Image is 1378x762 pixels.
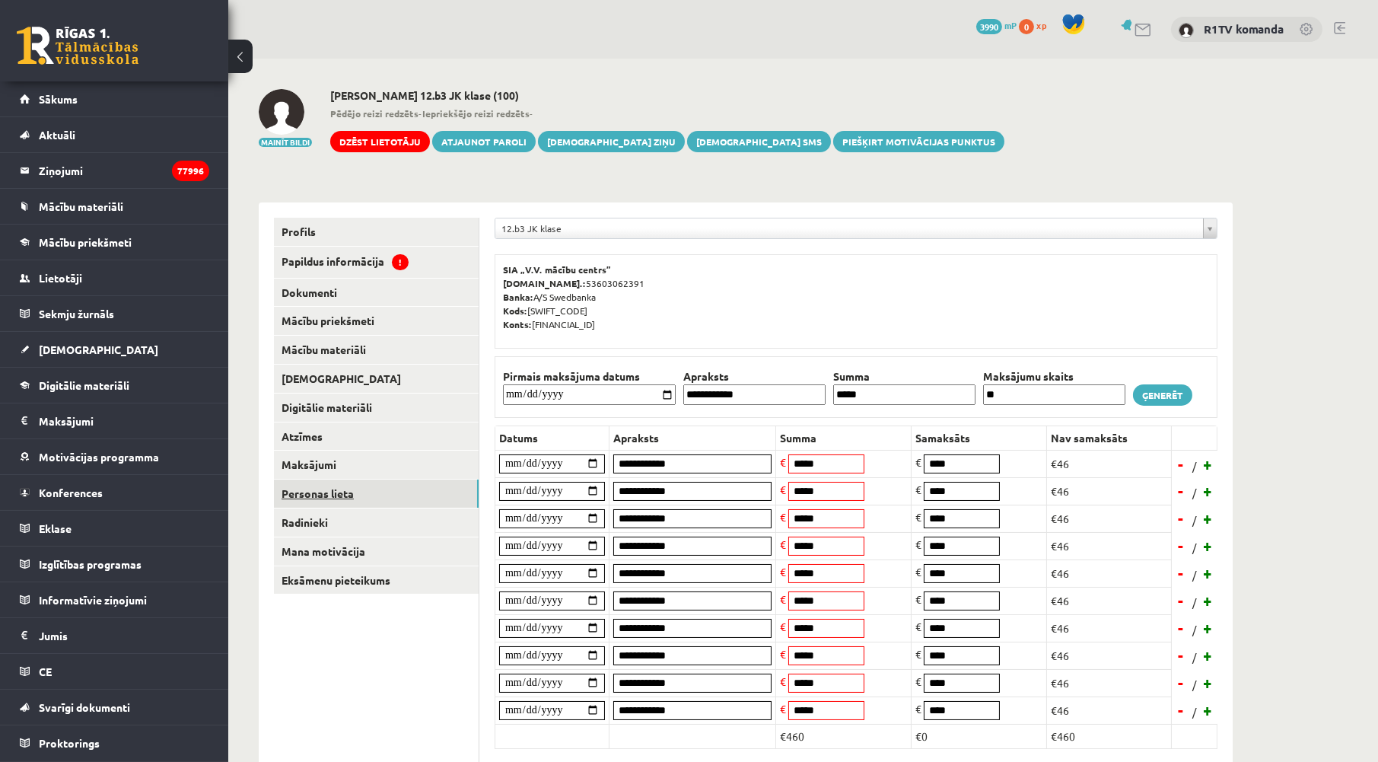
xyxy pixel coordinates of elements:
[776,724,912,748] td: €460
[495,218,1217,238] a: 12.b3 JK klase
[1133,384,1192,406] a: Ģenerēt
[1173,589,1189,612] a: -
[259,89,304,135] img: Rita Stepanova
[1204,21,1284,37] a: R1TV komanda
[274,336,479,364] a: Mācību materiāli
[1191,595,1198,611] span: /
[1019,19,1054,31] a: 0 xp
[20,368,209,403] a: Digitālie materiāli
[780,455,786,469] span: €
[1191,677,1198,693] span: /
[39,486,103,499] span: Konferences
[330,131,430,152] a: Dzēst lietotāju
[20,618,209,653] a: Jumis
[1173,507,1189,530] a: -
[915,483,921,496] span: €
[432,131,536,152] a: Atjaunot paroli
[915,455,921,469] span: €
[20,725,209,760] a: Proktorings
[20,225,209,260] a: Mācību priekšmeti
[330,107,1004,120] span: - -
[780,565,786,579] span: €
[501,218,1197,238] span: 12.b3 JK klase
[20,582,209,617] a: Informatīvie ziņojumi
[1173,480,1189,502] a: -
[274,451,479,479] a: Maksājumi
[39,307,114,320] span: Sekmju žurnāls
[1201,480,1216,502] a: +
[1201,453,1216,476] a: +
[39,700,130,714] span: Svarīgi dokumenti
[780,674,786,688] span: €
[1191,704,1198,720] span: /
[915,537,921,551] span: €
[1201,699,1216,722] a: +
[172,161,209,181] i: 77996
[20,403,209,438] a: Maksājumi
[499,368,679,384] th: Pirmais maksājuma datums
[976,19,1002,34] span: 3990
[20,475,209,510] a: Konferences
[915,592,921,606] span: €
[979,368,1129,384] th: Maksājumu skaits
[1047,426,1172,450] th: Nav samaksāts
[1191,458,1198,474] span: /
[20,547,209,582] a: Izglītības programas
[915,674,921,688] span: €
[330,89,1004,102] h2: [PERSON_NAME] 12.b3 JK klase (100)
[259,138,312,147] button: Mainīt bildi
[1173,644,1189,667] a: -
[274,480,479,508] a: Personas lieta
[912,426,1047,450] th: Samaksāts
[1191,649,1198,665] span: /
[20,260,209,295] a: Lietotāji
[39,557,142,571] span: Izglītības programas
[1047,724,1172,748] td: €460
[274,422,479,451] a: Atzīmes
[1173,617,1189,639] a: -
[915,565,921,579] span: €
[780,702,786,716] span: €
[20,117,209,152] a: Aktuāli
[1173,562,1189,585] a: -
[39,128,75,142] span: Aktuāli
[39,199,123,213] span: Mācību materiāli
[20,189,209,224] a: Mācību materiāli
[1173,671,1189,694] a: -
[609,426,776,450] th: Apraksts
[1201,562,1216,585] a: +
[915,647,921,661] span: €
[776,426,912,450] th: Summa
[39,450,159,464] span: Motivācijas programma
[1019,19,1034,34] span: 0
[1191,512,1198,528] span: /
[679,368,829,384] th: Apraksts
[1201,534,1216,557] a: +
[833,131,1004,152] a: Piešķirt motivācijas punktus
[915,620,921,633] span: €
[274,279,479,307] a: Dokumenti
[1036,19,1046,31] span: xp
[39,343,158,356] span: [DEMOGRAPHIC_DATA]
[1004,19,1017,31] span: mP
[780,537,786,551] span: €
[39,378,129,392] span: Digitālie materiāli
[503,291,533,303] b: Banka:
[1201,589,1216,612] a: +
[1047,505,1172,532] td: €46
[976,19,1017,31] a: 3990 mP
[780,510,786,524] span: €
[1047,450,1172,477] td: €46
[274,307,479,335] a: Mācību priekšmeti
[422,107,530,120] b: Iepriekšējo reizi redzēts
[20,332,209,367] a: [DEMOGRAPHIC_DATA]
[915,510,921,524] span: €
[503,263,612,276] b: SIA „V.V. mācību centrs”
[1173,534,1189,557] a: -
[1179,23,1194,38] img: R1TV komanda
[915,702,921,716] span: €
[39,736,100,750] span: Proktorings
[1191,540,1198,556] span: /
[1201,507,1216,530] a: +
[1173,699,1189,722] a: -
